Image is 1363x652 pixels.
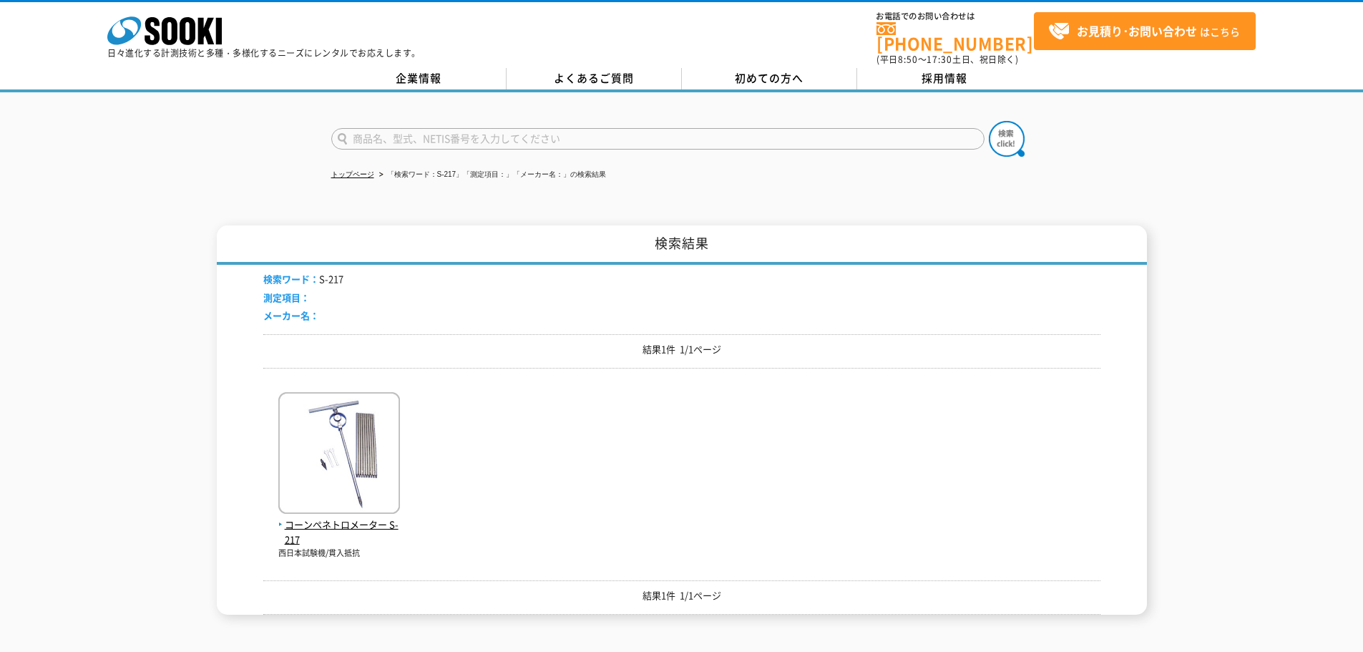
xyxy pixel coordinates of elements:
[278,502,400,547] a: コーンペネトロメーター S-217
[263,291,310,304] span: 測定項目：
[278,517,400,548] span: コーンペネトロメーター S-217
[263,272,319,286] span: 検索ワード：
[735,70,803,86] span: 初めての方へ
[876,12,1034,21] span: お電話でのお問い合わせは
[278,548,400,560] p: 西日本試験機/貫入抵抗
[263,308,319,322] span: メーカー名：
[876,22,1034,52] a: [PHONE_NUMBER]
[331,68,507,89] a: 企業情報
[263,342,1100,357] p: 結果1件 1/1ページ
[107,49,421,57] p: 日々進化する計測技術と多種・多様化するニーズにレンタルでお応えします。
[1048,21,1240,42] span: はこちら
[898,53,918,66] span: 8:50
[263,272,343,287] li: S-217
[682,68,857,89] a: 初めての方へ
[331,170,374,178] a: トップページ
[989,121,1025,157] img: btn_search.png
[1077,22,1197,39] strong: お見積り･お問い合わせ
[278,392,400,517] img: S-217
[876,53,1018,66] span: (平日 ～ 土日、祝日除く)
[331,128,985,150] input: 商品名、型式、NETIS番号を入力してください
[217,225,1147,265] h1: 検索結果
[507,68,682,89] a: よくあるご質問
[376,167,607,183] li: 「検索ワード：S-217」「測定項目：」「メーカー名：」の検索結果
[263,588,1100,603] p: 結果1件 1/1ページ
[927,53,952,66] span: 17:30
[857,68,1032,89] a: 採用情報
[1034,12,1256,50] a: お見積り･お問い合わせはこちら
